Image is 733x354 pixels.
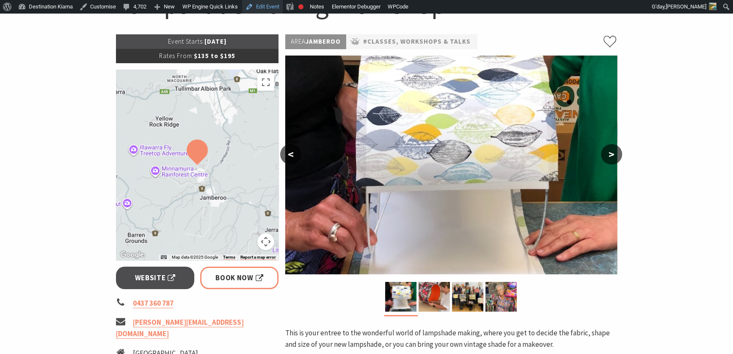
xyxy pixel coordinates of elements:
p: [DATE] [116,34,278,49]
button: Map camera controls [257,233,274,250]
a: Terms (opens in new tab) [223,255,235,260]
span: Event Starts: [168,37,204,45]
span: Rates From: [159,52,194,60]
a: 0437 360 787 [133,298,174,308]
a: Book Now [200,267,278,289]
p: This is your entree to the wonderful world of lampshade making, where you get to decide the fabri... [285,327,617,350]
p: Jamberoo [285,34,346,49]
a: Website [116,267,194,289]
span: Website [135,272,176,284]
button: < [280,144,301,164]
button: Keyboard shortcuts [161,254,167,260]
a: [PERSON_NAME][EMAIL_ADDRESS][DOMAIN_NAME] [116,318,244,339]
img: Google [118,249,146,260]
button: Toggle fullscreen view [257,74,274,91]
span: Area [291,37,306,45]
img: picture of smiling woman making a drum lampshade with orange lining and multicoloured flowers [419,282,450,312]
img: 2 pairs of hands making a lampshade [285,56,617,274]
p: $135 to $195 [116,49,278,63]
span: Book Now [215,272,263,284]
span: [PERSON_NAME] [666,3,706,10]
a: #Classes, Workshops & Talks [363,36,471,47]
a: Report a map error [240,255,276,260]
img: picture of grey-haired lady smiling and holding up colourful lampshade [485,282,517,312]
button: > [601,144,622,164]
span: Map data ©2025 Google [172,255,218,259]
img: 2 pairs of hands making a lampshade [385,282,416,312]
div: Focus keyphrase not set [298,4,303,9]
img: group of people holding lampshades they have just made in workshop [452,282,483,312]
a: Open this area in Google Maps (opens a new window) [118,249,146,260]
